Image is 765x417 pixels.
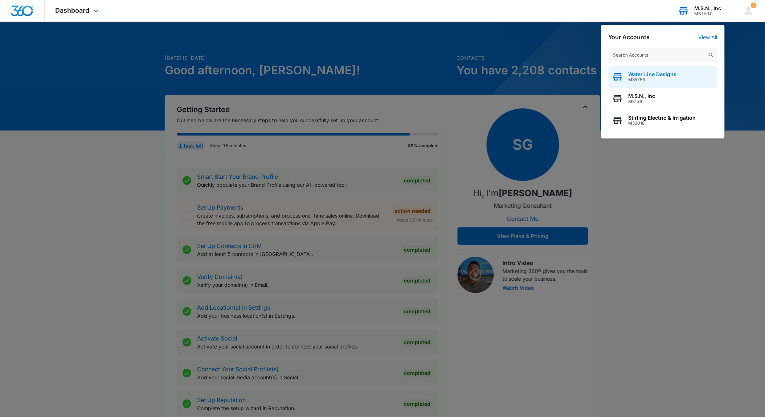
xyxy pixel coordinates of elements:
span: Dashboard [56,7,90,14]
button: M.S.N., IncM31510 [609,88,717,110]
div: account name [695,5,721,11]
span: M.S.N., Inc [629,93,655,99]
span: 2 [751,3,757,8]
input: Search Accounts [609,48,717,62]
span: Water Line Designs [629,71,677,77]
div: notifications count [751,3,757,8]
span: M31510 [629,99,655,104]
button: Stirling Electric & IrrigationM33018 [609,110,717,131]
span: M35756 [629,77,677,82]
h2: Your Accounts [609,34,650,41]
span: Stirling Electric & Irrigation [629,115,696,121]
div: account id [695,11,721,16]
a: View All [699,34,717,40]
button: Water Line DesignsM35756 [609,66,717,88]
span: M33018 [629,121,696,126]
